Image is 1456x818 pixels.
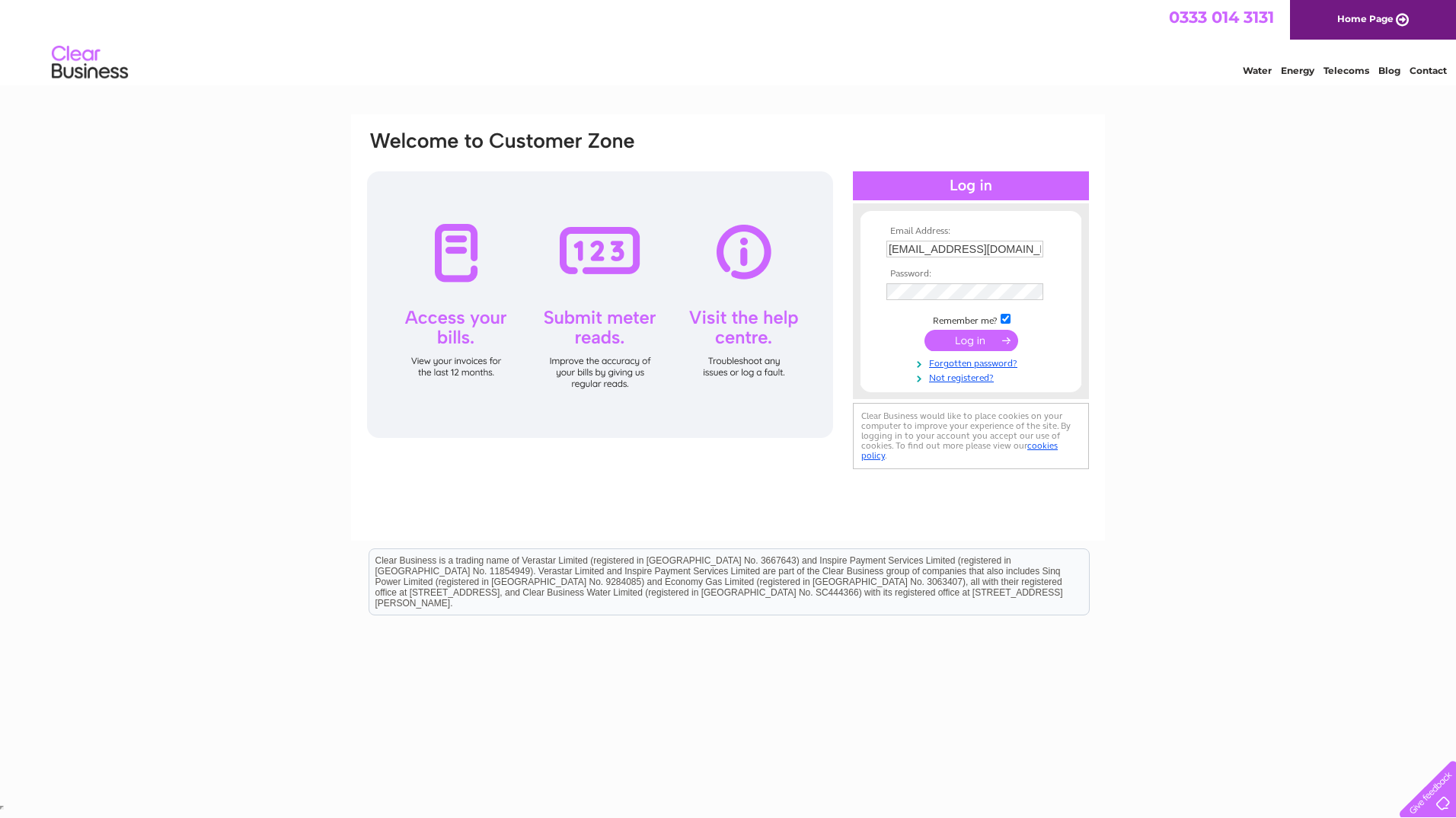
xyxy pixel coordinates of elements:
a: Water [1243,65,1272,76]
a: Energy [1281,65,1314,76]
a: Contact [1410,65,1447,76]
a: Blog [1378,65,1400,76]
img: logo.png [51,40,129,86]
a: Not registered? [886,369,1059,384]
td: Remember me? [883,312,1059,327]
a: 0333 014 3131 [1169,8,1274,27]
th: Password: [883,269,1059,280]
input: Submit [924,330,1018,351]
a: cookies policy [861,440,1058,461]
a: Forgotten password? [886,355,1059,369]
a: Telecoms [1323,65,1369,76]
div: Clear Business is a trading name of Verastar Limited (registered in [GEOGRAPHIC_DATA] No. 3667643... [369,8,1089,74]
th: Email Address: [883,226,1059,237]
div: Clear Business would like to place cookies on your computer to improve your experience of the sit... [853,403,1089,469]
